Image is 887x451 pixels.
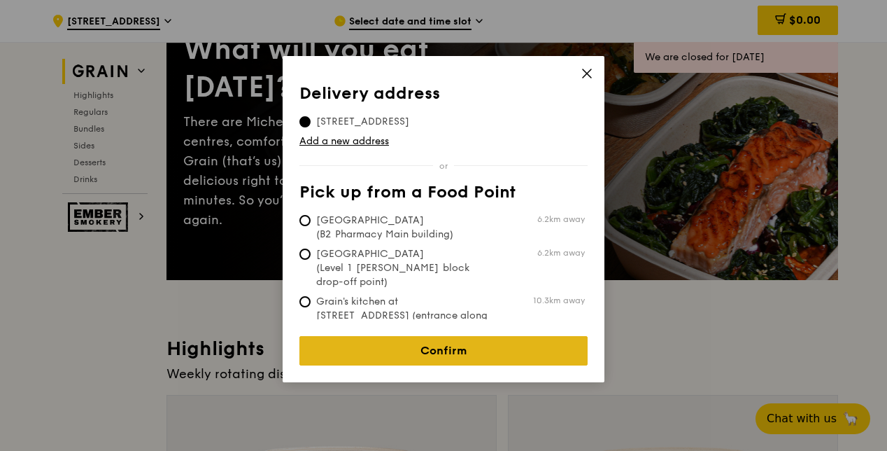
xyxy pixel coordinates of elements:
[299,296,311,307] input: Grain's kitchen at [STREET_ADDRESS] (entrance along [PERSON_NAME][GEOGRAPHIC_DATA])10.3km away
[299,249,311,260] input: [GEOGRAPHIC_DATA] (Level 1 [PERSON_NAME] block drop-off point)6.2km away
[299,183,588,208] th: Pick up from a Food Point
[299,84,588,109] th: Delivery address
[537,247,585,258] span: 6.2km away
[299,295,508,351] span: Grain's kitchen at [STREET_ADDRESS] (entrance along [PERSON_NAME][GEOGRAPHIC_DATA])
[537,214,585,225] span: 6.2km away
[299,247,508,289] span: [GEOGRAPHIC_DATA] (Level 1 [PERSON_NAME] block drop-off point)
[299,116,311,127] input: [STREET_ADDRESS]
[299,336,588,366] a: Confirm
[299,115,426,129] span: [STREET_ADDRESS]
[299,215,311,226] input: [GEOGRAPHIC_DATA] (B2 Pharmacy Main building)6.2km away
[533,295,585,306] span: 10.3km away
[299,134,588,148] a: Add a new address
[299,214,508,242] span: [GEOGRAPHIC_DATA] (B2 Pharmacy Main building)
